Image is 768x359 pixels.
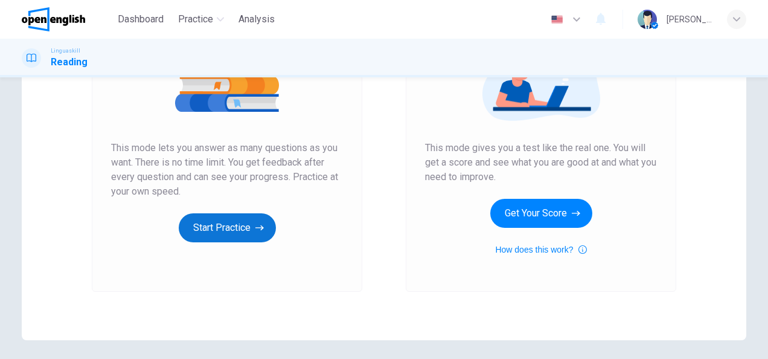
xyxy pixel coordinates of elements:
[51,47,80,55] span: Linguaskill
[179,213,276,242] button: Start Practice
[178,12,213,27] span: Practice
[667,12,712,27] div: [PERSON_NAME]
[22,7,85,31] img: OpenEnglish logo
[111,141,343,199] span: This mode lets you answer as many questions as you want. There is no time limit. You get feedback...
[490,199,592,228] button: Get Your Score
[549,15,565,24] img: en
[234,8,280,30] button: Analysis
[425,141,657,184] span: This mode gives you a test like the real one. You will get a score and see what you are good at a...
[22,7,113,31] a: OpenEnglish logo
[173,8,229,30] button: Practice
[118,12,164,27] span: Dashboard
[638,10,657,29] img: Profile picture
[113,8,168,30] button: Dashboard
[495,242,586,257] button: How does this work?
[238,12,275,27] span: Analysis
[51,55,88,70] h1: Reading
